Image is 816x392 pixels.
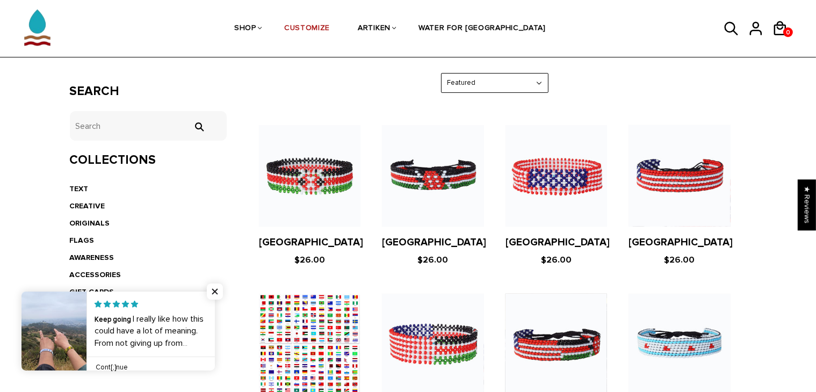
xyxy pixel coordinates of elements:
[284,1,330,57] a: CUSTOMIZE
[70,270,121,279] a: ACCESSORIES
[358,1,391,57] a: ARTIKEN
[382,236,486,249] a: [GEOGRAPHIC_DATA]
[798,179,816,230] div: Click to open Judge.me floating reviews tab
[207,284,223,300] span: Close popup widget
[783,26,793,39] span: 0
[70,184,89,193] a: TEXT
[70,236,95,245] a: FLAGS
[418,1,546,57] a: WATER FOR [GEOGRAPHIC_DATA]
[259,236,363,249] a: [GEOGRAPHIC_DATA]
[70,253,114,262] a: AWARENESS
[629,236,733,249] a: [GEOGRAPHIC_DATA]
[70,201,105,210] a: CREATIVE
[70,153,227,168] h3: Collections
[294,255,325,265] span: $26.00
[664,255,695,265] span: $26.00
[783,27,793,37] a: 0
[70,219,110,228] a: ORIGINALS
[70,287,114,296] a: GIFT CARDS
[188,122,210,132] input: Search
[70,111,227,141] input: Search
[506,236,610,249] a: [GEOGRAPHIC_DATA]
[541,255,572,265] span: $26.00
[418,255,449,265] span: $26.00
[234,1,256,57] a: SHOP
[70,84,227,99] h3: Search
